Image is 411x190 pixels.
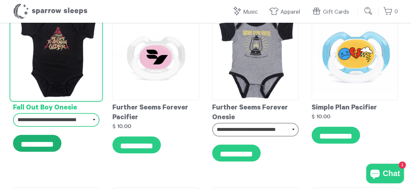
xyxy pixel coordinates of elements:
[11,10,101,100] img: fob-onesie_grande.png
[312,100,398,113] div: Simple Plan Pacifier
[232,5,261,19] a: Music
[112,123,131,129] strong: $ 10.00
[112,14,199,100] img: FSF-Pacifier_grande.png
[312,114,330,119] strong: $ 10.00
[13,3,88,19] h1: Sparrow Sleeps
[269,5,303,19] a: Apparel
[362,5,375,18] input: Submit
[312,5,352,19] a: Gift Cards
[13,100,99,113] div: Fall Out Boy Onesie
[212,14,299,100] img: FSF-Onesie_grande.png
[364,164,406,185] inbox-online-store-chat: Shopify online store chat
[112,100,199,123] div: Further Seems Forever Pacifier
[212,100,299,123] div: Further Seems Forever Onesie
[383,5,398,19] a: 0
[312,14,398,100] img: sp-collection-06_grande.png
